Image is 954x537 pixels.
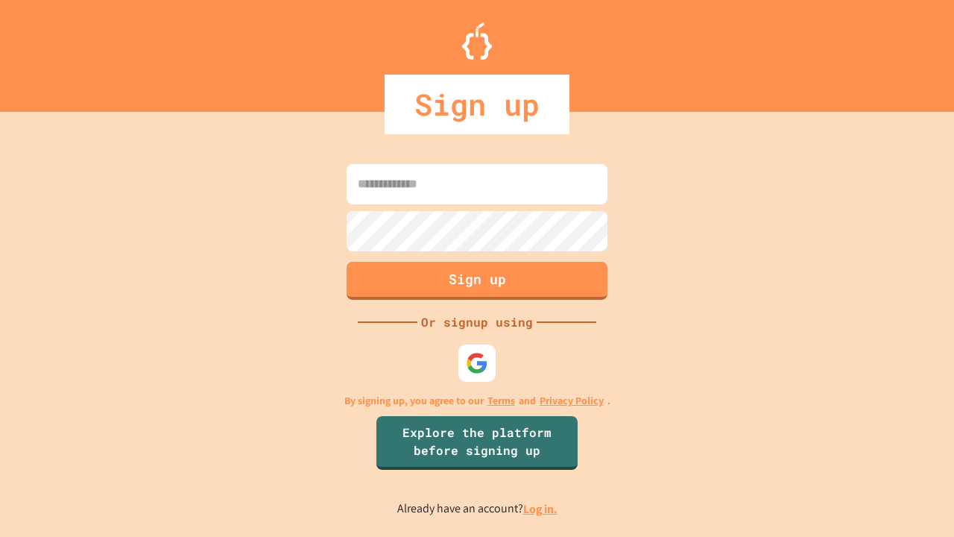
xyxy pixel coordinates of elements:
[344,393,610,409] p: By signing up, you agree to our and .
[417,313,537,331] div: Or signup using
[376,416,578,470] a: Explore the platform before signing up
[385,75,569,134] div: Sign up
[523,501,557,517] a: Log in.
[466,352,488,374] img: google-icon.svg
[347,262,607,300] button: Sign up
[487,393,515,409] a: Terms
[540,393,604,409] a: Privacy Policy
[397,500,557,518] p: Already have an account?
[462,22,492,60] img: Logo.svg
